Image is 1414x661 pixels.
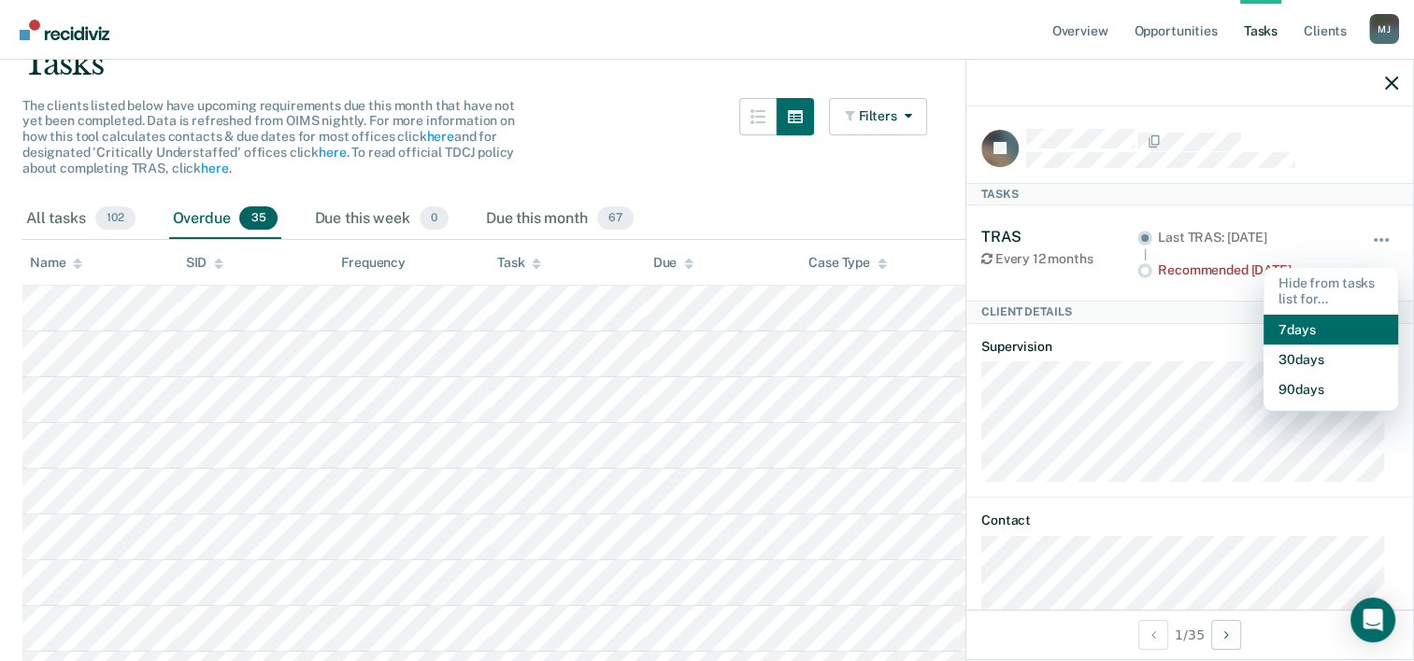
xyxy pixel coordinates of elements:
[319,145,346,160] a: here
[239,206,277,231] span: 35
[201,161,228,176] a: here
[966,183,1413,205] div: Tasks
[966,610,1413,659] div: 1 / 35
[1369,14,1399,44] button: Profile dropdown button
[1264,268,1398,315] div: Hide from tasks list for...
[1138,620,1168,650] button: Previous Client
[981,513,1398,528] dt: Contact
[497,255,541,271] div: Task
[482,199,637,240] div: Due this month
[22,98,515,176] span: The clients listed below have upcoming requirements due this month that have not yet been complet...
[653,255,694,271] div: Due
[1211,620,1241,650] button: Next Client
[22,45,1392,83] div: Tasks
[1158,230,1346,246] div: Last TRAS: [DATE]
[186,255,224,271] div: SID
[808,255,887,271] div: Case Type
[1369,14,1399,44] div: M J
[1158,262,1346,278] div: Recommended [DATE]
[169,199,281,240] div: Overdue
[341,255,406,271] div: Frequency
[420,206,449,231] span: 0
[981,251,1137,267] div: Every 12 months
[311,199,452,240] div: Due this week
[22,199,139,240] div: All tasks
[966,301,1413,323] div: Client Details
[95,206,136,231] span: 102
[1264,345,1398,374] button: 30 days
[20,20,109,40] img: Recidiviz
[30,255,82,271] div: Name
[981,339,1398,355] dt: Supervision
[1350,598,1395,642] div: Open Intercom Messenger
[964,255,1087,271] div: Supervision Level
[597,206,634,231] span: 67
[1264,374,1398,404] button: 90 days
[981,228,1137,246] div: TRAS
[829,98,928,135] button: Filters
[1264,315,1398,345] button: 7 days
[426,129,453,144] a: here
